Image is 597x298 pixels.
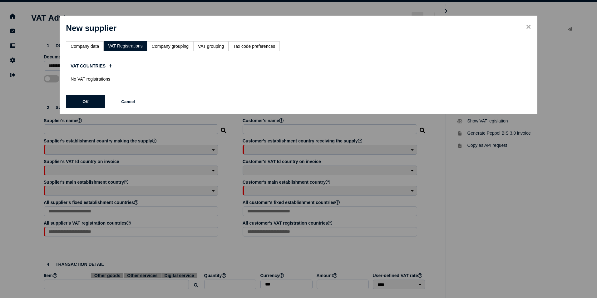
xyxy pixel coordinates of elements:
[526,22,531,32] span: ×
[147,41,193,51] li: Company grouping
[193,41,229,51] li: VAT grouping
[108,95,148,108] button: Cancel
[66,23,531,33] h1: New supplier
[104,41,147,51] li: VAT Registrations
[71,60,526,72] h3: VAT countries
[229,41,280,51] li: Tax code preferences
[66,95,105,108] button: OK
[71,77,526,82] div: No VAT registrations
[66,41,104,51] li: Company data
